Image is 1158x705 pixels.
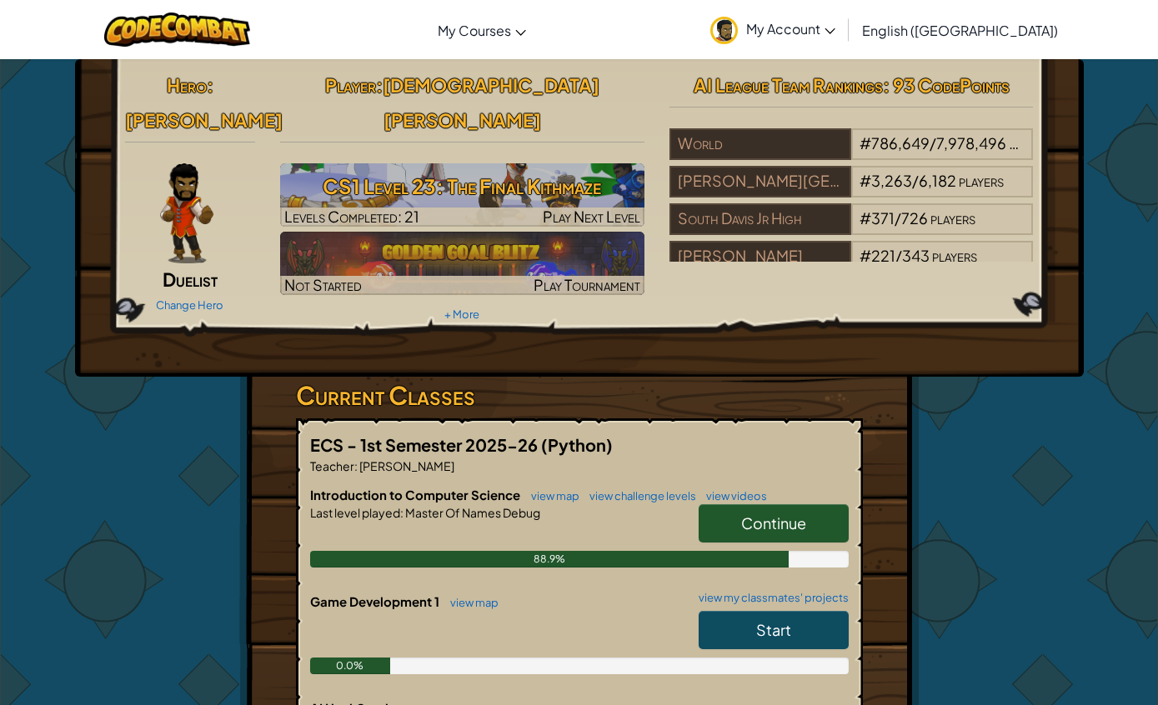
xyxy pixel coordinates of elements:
a: [PERSON_NAME][GEOGRAPHIC_DATA]#3,263/6,182players [669,182,1034,201]
h3: CS1 Level 23: The Final Kithmaze [280,167,644,205]
span: 786,649 [871,133,930,152]
img: avatar [710,17,738,44]
span: / [912,171,919,190]
span: Duelist [163,267,218,291]
span: Continue [741,513,806,532]
span: # [860,171,871,190]
a: English ([GEOGRAPHIC_DATA]) [854,7,1066,52]
span: 343 [902,246,930,265]
span: [PERSON_NAME] [125,108,283,132]
span: / [895,208,901,227]
span: ECS - 1st Semester 2025-26 [310,434,541,455]
span: : 93 CodePoints [883,73,1010,97]
span: 7,978,496 [936,133,1006,152]
a: view challenge levels [581,489,696,502]
span: [DEMOGRAPHIC_DATA][PERSON_NAME] [383,73,599,132]
a: Change Hero [156,298,223,312]
a: South Davis Jr High#371/726players [669,219,1034,238]
div: South Davis Jr High [669,203,851,235]
img: CS1 Level 23: The Final Kithmaze [280,163,644,227]
span: # [860,208,871,227]
span: : [354,458,358,473]
span: Player [325,73,376,97]
span: 6,182 [919,171,956,190]
span: Introduction to Computer Science [310,487,523,502]
span: : [207,73,213,97]
span: English ([GEOGRAPHIC_DATA]) [862,22,1058,39]
a: view my classmates' projects [690,592,849,603]
span: Levels Completed: 21 [284,207,419,226]
span: Start [756,620,791,639]
a: Play Next Level [280,163,644,227]
span: players [930,208,975,227]
span: : [376,73,383,97]
div: [PERSON_NAME] [669,241,851,272]
a: view map [523,489,579,502]
span: Game Development 1 [310,593,442,609]
div: 0.0% [310,657,391,674]
span: 371 [871,208,895,227]
span: My Courses [438,22,511,39]
a: [PERSON_NAME]#221/343players [669,257,1034,276]
span: Not Started [284,275,362,294]
img: Golden Goal [280,232,644,295]
div: 88.9% [310,551,789,567]
span: players [932,246,977,265]
span: # [860,133,871,152]
span: players [1009,133,1054,152]
span: players [959,171,1004,190]
span: Master Of Names Debug [404,505,540,520]
img: CodeCombat logo [104,12,250,47]
span: (Python) [541,434,613,455]
a: Not StartedPlay Tournament [280,232,644,295]
span: 3,263 [871,171,912,190]
span: AI League Team Rankings [694,73,883,97]
span: 726 [901,208,928,227]
span: 221 [871,246,895,265]
span: My Account [746,20,835,37]
span: # [860,246,871,265]
span: Last level played [310,505,400,520]
span: Teacher [310,458,354,473]
a: World#786,649/7,978,496players [669,144,1034,163]
h3: Current Classes [296,377,863,414]
span: Hero [167,73,207,97]
span: / [895,246,902,265]
span: / [930,133,936,152]
div: World [669,128,851,160]
span: Play Next Level [543,207,640,226]
span: [PERSON_NAME] [358,458,454,473]
a: + More [444,307,479,321]
a: view map [442,596,499,609]
a: view videos [698,489,767,502]
img: duelist-pose.png [160,163,213,263]
a: My Account [702,3,844,56]
div: [PERSON_NAME][GEOGRAPHIC_DATA] [669,166,851,197]
a: My Courses [429,7,534,52]
span: : [400,505,404,520]
span: Play Tournament [534,275,640,294]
